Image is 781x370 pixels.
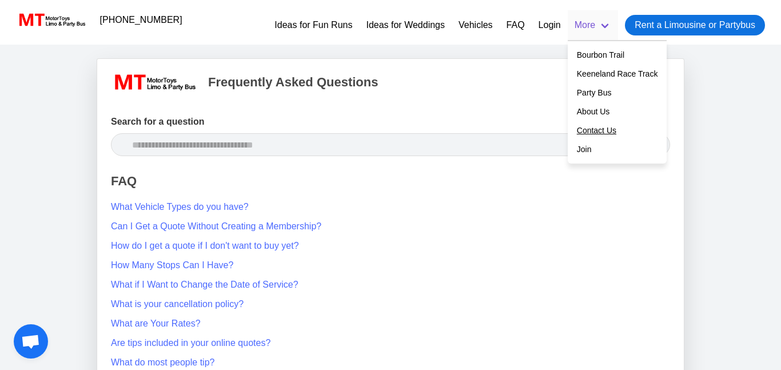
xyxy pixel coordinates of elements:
a: What Vehicle Types do you have? [111,202,249,212]
span: Rent a Limousine or Partybus [635,18,755,32]
a: Contact Us [577,125,616,137]
a: How do I get a quote if I don't want to buy yet? [111,241,299,250]
a: Party Bus [577,87,612,99]
a: More [568,10,618,40]
a: Can I Get a Quote Without Creating a Membership? [111,221,321,231]
a: How Many Stops Can I Have? [111,260,233,270]
a: What do most people tip? [111,357,214,367]
a: Join [577,144,592,156]
a: What are Your Rates? [111,319,201,328]
a: [PHONE_NUMBER] [93,9,189,31]
a: Bourbon Trail [577,49,624,61]
a: What is your cancellation policy? [111,299,244,309]
a: Rent a Limousine or Partybus [625,15,765,35]
label: Search for a question [111,115,670,129]
a: Vehicles [459,18,493,32]
div: Frequently Asked Questions [208,75,378,90]
a: Are tips included in your online quotes? [111,338,270,348]
h2: FAQ [111,163,670,189]
img: MotorToys Logo [16,12,86,28]
a: Ideas for Fun Runs [274,18,352,32]
a: Keeneland Race Track [577,68,658,80]
a: FAQ [507,18,525,32]
a: About Us [577,106,610,118]
a: What if I Want to Change the Date of Service? [111,280,298,289]
img: MT-Logo-black.png [111,73,197,92]
div: Open chat [14,324,48,359]
a: Ideas for Weddings [366,18,445,32]
a: Login [539,18,561,32]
